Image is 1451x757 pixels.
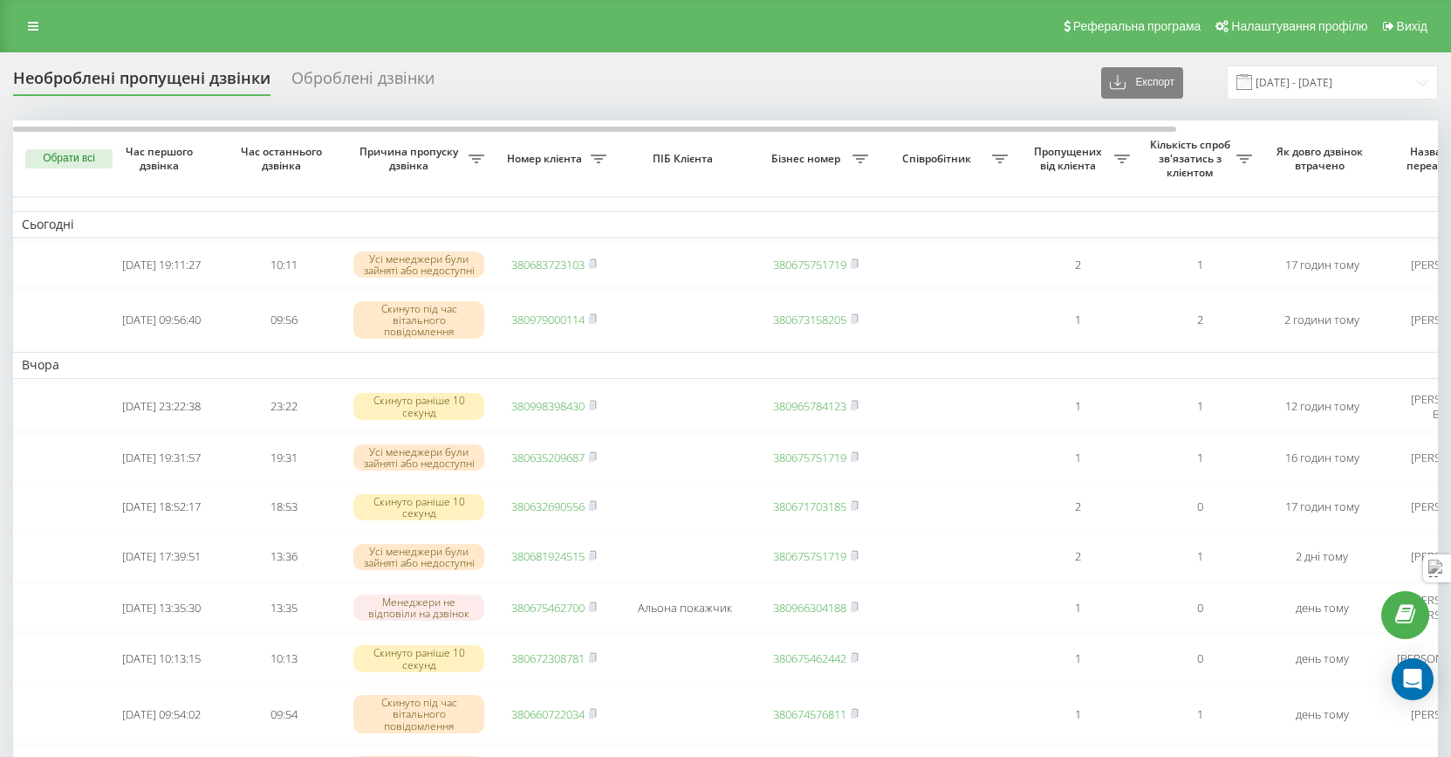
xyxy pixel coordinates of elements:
[353,645,484,671] div: Скинуто раніше 10 секунд
[1261,685,1383,743] td: день тому
[114,145,209,172] span: Час першого дзвінка
[100,291,222,348] td: [DATE] 09:56:40
[1073,19,1201,33] span: Реферальна програма
[353,544,484,570] div: Усі менеджери були зайняті або недоступні
[763,152,852,166] span: Бізнес номер
[222,435,345,481] td: 19:31
[511,600,585,616] a: 380675462700
[222,636,345,682] td: 10:13
[1139,242,1261,288] td: 1
[773,450,846,465] a: 380675751719
[100,382,222,431] td: [DATE] 23:22:38
[1016,382,1139,431] td: 1
[773,257,846,272] a: 380675751719
[1275,145,1369,172] span: Як довго дзвінок втрачено
[1139,685,1261,743] td: 1
[100,636,222,682] td: [DATE] 10:13:15
[511,257,585,272] a: 380683723103
[1139,533,1261,580] td: 1
[511,312,585,327] a: 380979000114
[100,485,222,531] td: [DATE] 18:52:17
[1392,658,1434,700] div: Open Intercom Messenger
[1261,435,1383,481] td: 16 годин тому
[222,242,345,288] td: 10:11
[1139,583,1261,632] td: 0
[100,685,222,743] td: [DATE] 09:54:02
[773,600,846,616] a: 380966304188
[511,450,585,465] a: 380635209687
[886,152,992,166] span: Співробітник
[502,152,591,166] span: Номер клієнта
[100,435,222,481] td: [DATE] 19:31:57
[1261,242,1383,288] td: 17 годин тому
[1025,145,1114,172] span: Пропущених від клієнта
[1016,636,1139,682] td: 1
[100,533,222,580] td: [DATE] 17:39:51
[222,291,345,348] td: 09:56
[222,382,345,431] td: 23:22
[1139,291,1261,348] td: 2
[773,499,846,514] a: 380671703185
[1016,583,1139,632] td: 1
[222,583,345,632] td: 13:35
[222,685,345,743] td: 09:54
[1261,291,1383,348] td: 2 години тому
[1016,485,1139,531] td: 2
[773,398,846,414] a: 380965784123
[511,398,585,414] a: 380998398430
[1261,636,1383,682] td: день тому
[1016,533,1139,580] td: 2
[615,583,755,632] td: Альона покажчик
[353,494,484,520] div: Скинуто раніше 10 секунд
[1139,485,1261,531] td: 0
[100,242,222,288] td: [DATE] 19:11:27
[353,444,484,471] div: Усі менеджери були зайняті або недоступні
[1139,636,1261,682] td: 0
[1261,382,1383,431] td: 12 годин тому
[353,595,484,621] div: Менеджери не відповіли на дзвінок
[511,650,585,666] a: 380672308781
[236,145,331,172] span: Час останнього дзвінка
[353,695,484,733] div: Скинуто під час вітального повідомлення
[1261,485,1383,531] td: 17 годин тому
[353,393,484,419] div: Скинуто раніше 10 секунд
[1016,685,1139,743] td: 1
[773,650,846,666] a: 380675462442
[1261,583,1383,632] td: день тому
[511,548,585,564] a: 380681924515
[1139,435,1261,481] td: 1
[353,251,484,278] div: Усі менеджери були зайняті або недоступні
[222,485,345,531] td: 18:53
[1139,382,1261,431] td: 1
[353,301,484,340] div: Скинуто під час вітального повідомлення
[1397,19,1427,33] span: Вихід
[1101,67,1183,99] button: Експорт
[1016,242,1139,288] td: 2
[511,706,585,722] a: 380660722034
[1261,533,1383,580] td: 2 дні тому
[773,548,846,564] a: 380675751719
[25,149,113,169] button: Обрати всі
[291,69,435,96] div: Оброблені дзвінки
[773,312,846,327] a: 380673158205
[353,145,469,172] span: Причина пропуску дзвінка
[1016,291,1139,348] td: 1
[1147,138,1236,179] span: Кількість спроб зв'язатись з клієнтом
[222,533,345,580] td: 13:36
[511,499,585,514] a: 380632690556
[100,583,222,632] td: [DATE] 13:35:30
[630,152,740,166] span: ПІБ Клієнта
[1016,435,1139,481] td: 1
[773,706,846,722] a: 380674576811
[1231,19,1367,33] span: Налаштування профілю
[13,69,270,96] div: Необроблені пропущені дзвінки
